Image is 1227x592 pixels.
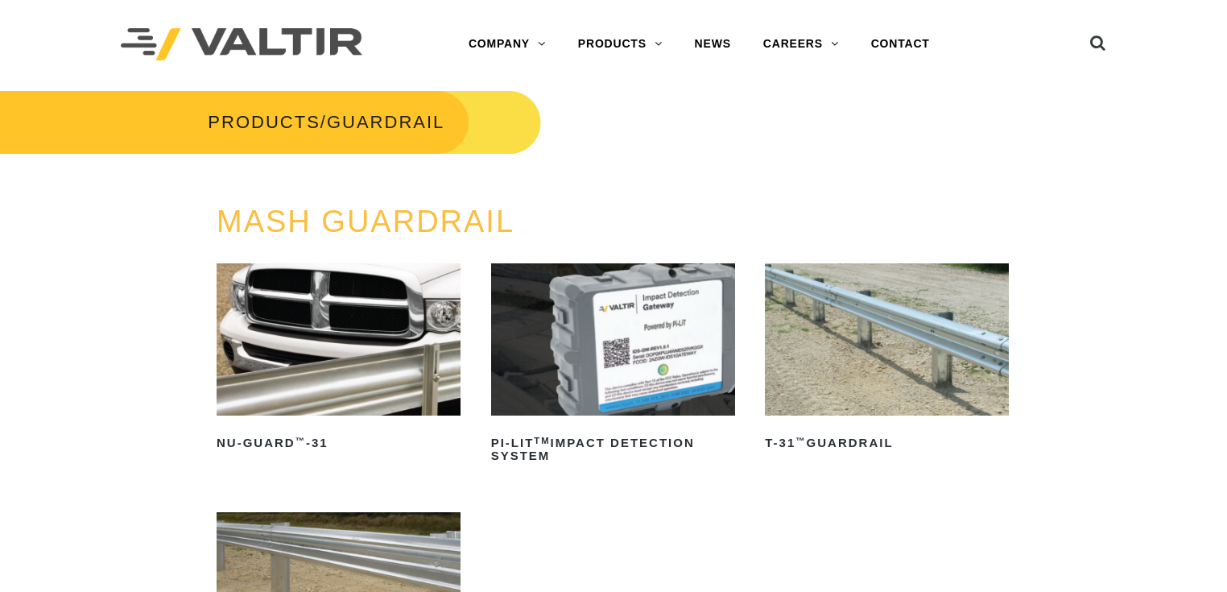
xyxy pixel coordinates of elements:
a: PRODUCTS [562,28,679,60]
a: PRODUCTS [208,112,320,132]
a: CAREERS [747,28,855,60]
h2: NU-GUARD -31 [217,430,461,456]
h2: PI-LIT Impact Detection System [491,430,735,469]
a: T-31™Guardrail [765,263,1009,456]
a: CONTACT [855,28,946,60]
a: NEWS [679,28,747,60]
a: NU-GUARD™-31 [217,263,461,456]
span: GUARDRAIL [327,112,444,132]
h2: T-31 Guardrail [765,430,1009,456]
a: PI-LITTMImpact Detection System [491,263,735,469]
sup: ™ [295,436,306,445]
a: MASH GUARDRAIL [217,205,514,238]
sup: TM [534,436,550,445]
a: COMPANY [452,28,562,60]
sup: ™ [795,436,806,445]
img: Valtir [121,28,362,61]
